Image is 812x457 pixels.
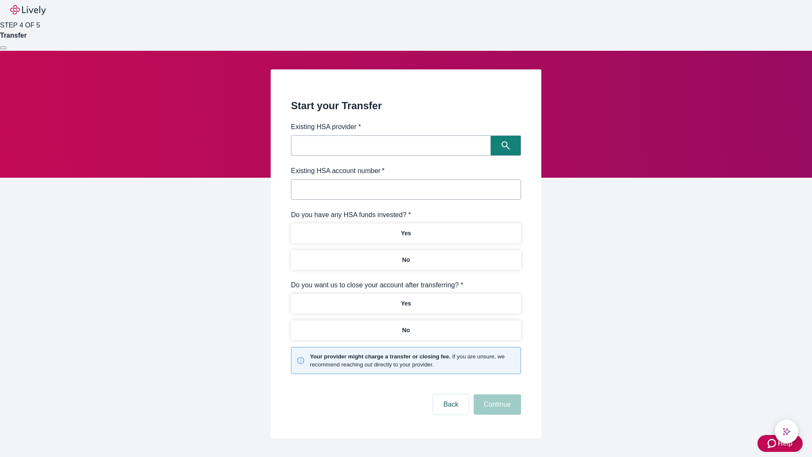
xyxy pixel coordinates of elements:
button: Yes [291,223,521,243]
button: No [291,250,521,270]
svg: Search icon [502,141,510,150]
label: Do you want us to close your account after transferring? * [291,280,463,290]
button: Yes [291,294,521,314]
label: Existing HSA provider * [291,122,361,132]
p: No [402,326,410,335]
img: Lively [10,5,46,15]
small: If you are unsure, we recommend reaching out directly to your provider. [310,352,516,369]
span: Help [778,438,793,449]
button: Back [433,394,469,415]
p: Yes [401,229,411,238]
button: Search icon [491,135,521,156]
svg: Zendesk support icon [768,438,778,449]
h2: Start your Transfer [291,98,521,113]
button: No [291,320,521,340]
label: Do you have any HSA funds invested? * [291,210,411,220]
input: Search input [294,140,491,151]
button: Zendesk support iconHelp [757,435,803,452]
p: No [402,256,410,264]
label: Existing HSA account number [291,166,384,176]
p: Yes [401,299,411,308]
svg: Lively AI Assistant [782,427,791,436]
strong: Your provider might charge a transfer or closing fee. [310,353,450,360]
button: chat [775,420,798,443]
